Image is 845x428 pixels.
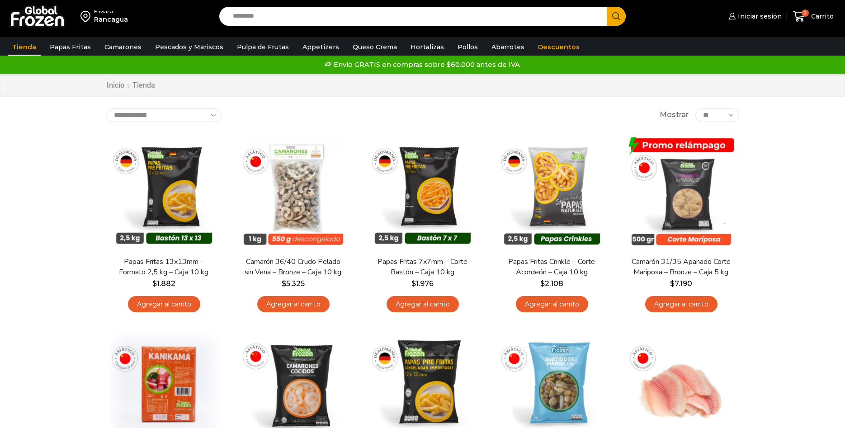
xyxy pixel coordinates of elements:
[45,38,95,56] a: Papas Fritas
[629,257,733,277] a: Camarón 31/35 Apanado Corte Mariposa – Bronze – Caja 5 kg
[809,12,834,21] span: Carrito
[94,15,128,24] div: Rancagua
[670,279,675,288] span: $
[132,81,155,89] h1: Tienda
[736,12,782,21] span: Iniciar sesión
[106,80,125,91] a: Inicio
[670,279,692,288] bdi: 7.190
[411,279,434,288] bdi: 1.976
[487,38,529,56] a: Abarrotes
[282,279,305,288] bdi: 5.325
[151,38,228,56] a: Pescados y Mariscos
[106,80,155,91] nav: Breadcrumb
[348,38,401,56] a: Queso Crema
[152,279,157,288] span: $
[106,108,222,122] select: Pedido de la tienda
[232,38,293,56] a: Pulpa de Frutas
[387,296,459,313] a: Agregar al carrito: “Papas Fritas 7x7mm - Corte Bastón - Caja 10 kg”
[80,9,94,24] img: address-field-icon.svg
[128,296,200,313] a: Agregar al carrito: “Papas Fritas 13x13mm - Formato 2,5 kg - Caja 10 kg”
[282,279,286,288] span: $
[152,279,175,288] bdi: 1.882
[500,257,604,277] a: Papas Fritas Crinkle – Corte Acordeón – Caja 10 kg
[540,279,563,288] bdi: 2.108
[453,38,482,56] a: Pollos
[791,6,836,27] a: 2 Carrito
[411,279,416,288] span: $
[645,296,718,313] a: Agregar al carrito: “Camarón 31/35 Apanado Corte Mariposa - Bronze - Caja 5 kg”
[370,257,474,277] a: Papas Fritas 7x7mm – Corte Bastón – Caja 10 kg
[802,9,809,17] span: 2
[660,110,689,120] span: Mostrar
[112,257,216,277] a: Papas Fritas 13x13mm – Formato 2,5 kg – Caja 10 kg
[8,38,41,56] a: Tienda
[298,38,344,56] a: Appetizers
[241,257,345,277] a: Camarón 36/40 Crudo Pelado sin Vena – Bronze – Caja 10 kg
[607,7,626,26] button: Search button
[94,9,128,15] div: Enviar a
[406,38,448,56] a: Hortalizas
[516,296,588,313] a: Agregar al carrito: “Papas Fritas Crinkle - Corte Acordeón - Caja 10 kg”
[100,38,146,56] a: Camarones
[257,296,330,313] a: Agregar al carrito: “Camarón 36/40 Crudo Pelado sin Vena - Bronze - Caja 10 kg”
[533,38,584,56] a: Descuentos
[540,279,545,288] span: $
[727,7,782,25] a: Iniciar sesión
